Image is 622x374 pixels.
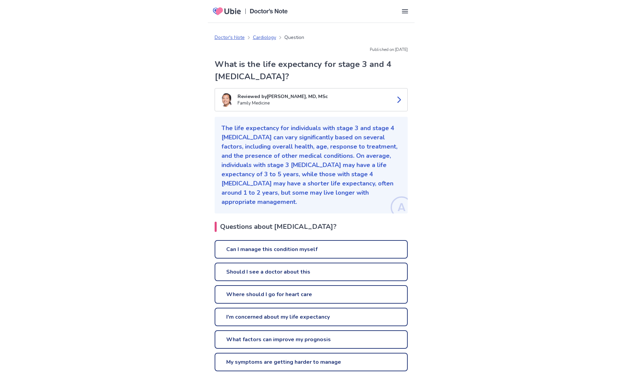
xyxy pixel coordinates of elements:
p: Family Medicine [238,100,390,107]
a: Should I see a doctor about this [215,263,408,281]
p: Question [284,34,304,41]
a: Cardiology [253,34,276,41]
img: Kenji Taylor [219,93,233,107]
nav: breadcrumb [215,34,304,41]
p: Reviewed by [PERSON_NAME], MD, MSc [238,93,390,100]
p: The life expectancy for individuals with stage 3 and stage 4 [MEDICAL_DATA] can vary significantl... [221,124,401,207]
a: What factors can improve my prognosis [215,330,408,349]
p: Published on: [DATE] [215,46,408,53]
img: Doctors Note Logo [250,9,288,14]
a: Where should I go for heart care [215,285,408,304]
a: My symptoms are getting harder to manage [215,353,408,371]
a: Doctor's Note [215,34,245,41]
h2: Questions about [MEDICAL_DATA]? [215,222,408,232]
h1: What is the life expectancy for stage 3 and 4 [MEDICAL_DATA]? [215,58,408,83]
a: I'm concerned about my life expectancy [215,308,408,326]
a: Can I manage this condition myself [215,240,408,259]
a: Kenji TaylorReviewed by[PERSON_NAME], MD, MScFamily Medicine [215,88,408,111]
